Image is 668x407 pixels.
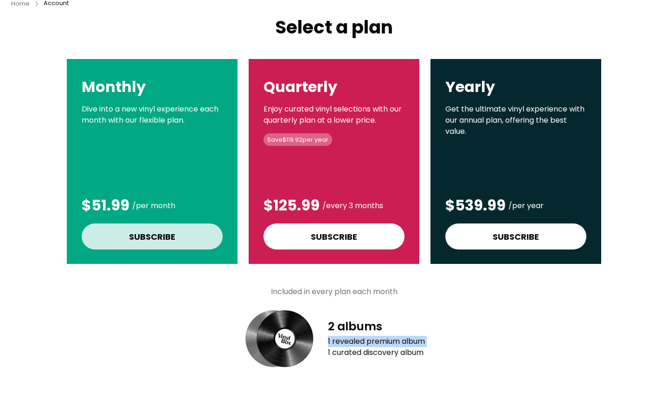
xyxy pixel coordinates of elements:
[328,319,425,334] h4: 2 albums
[48,18,620,37] h1: Select a plan
[129,230,175,243] div: Subscribe
[132,198,175,213] div: / per month
[508,198,544,213] div: / per year
[445,195,506,216] span: $539.99
[82,78,223,96] h2: Monthly
[445,78,586,96] h2: Yearly
[493,230,539,243] div: Subscribe
[263,133,332,146] p: Save $119.92 per year
[322,198,383,213] div: / every 3 months
[249,59,419,264] button: QuarterlyEnjoy curated vinyl selections with our quarterly plan at a lower price.Save$119.92per y...
[67,59,238,264] button: MonthlyDive into a new vinyl experience each month with our flexible plan.$51.99/per month Subscribe
[82,195,129,216] span: $51.99
[311,230,357,243] div: Subscribe
[263,78,405,96] h2: Quarterly
[82,104,223,126] p: Dive into a new vinyl experience each month with our flexible plan.
[328,336,425,358] div: 1 revealed premium album 1 curated discovery album
[263,195,320,216] span: $125.99
[430,59,601,264] button: YearlyGet the ultimate vinyl experience with our annual plan, offering the best value.$539.99/per...
[445,104,586,137] p: Get the ultimate vinyl experience with our annual plan, offering the best value.
[271,286,398,297] h4: Included in every plan each month
[263,104,405,126] p: Enjoy curated vinyl selections with our quarterly plan at a lower price.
